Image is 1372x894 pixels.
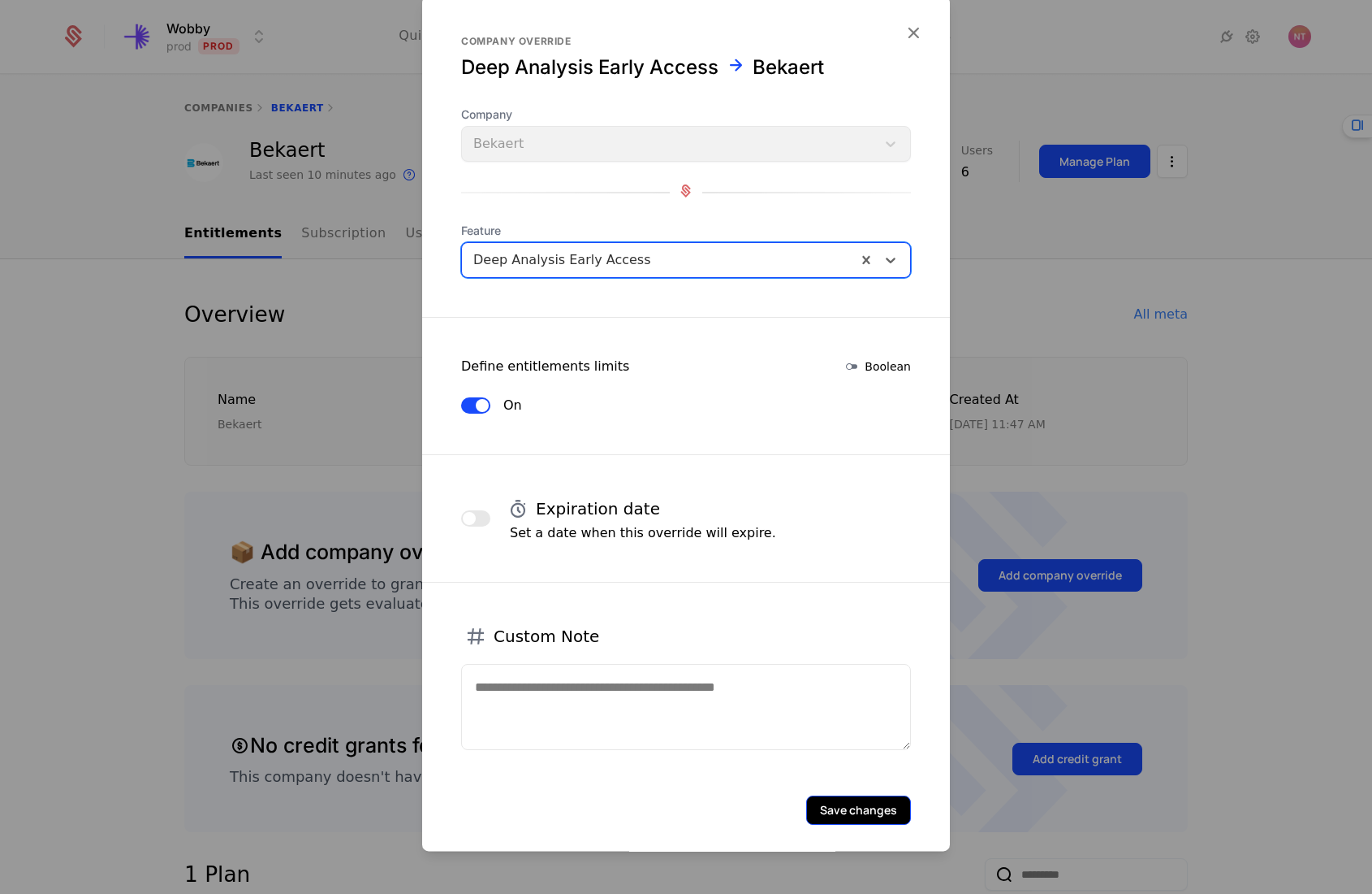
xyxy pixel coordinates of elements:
[461,223,911,239] span: Feature
[461,357,629,376] div: Define entitlements limits
[865,358,911,375] span: Boolean
[806,796,911,825] button: Save changes
[753,54,824,80] div: Bekaert
[503,396,522,415] label: On
[461,54,718,80] div: Deep Analysis Early Access
[461,35,911,48] div: Company override
[461,106,911,123] span: Company
[510,523,776,543] p: Set a date when this override will expire.
[494,625,599,648] h4: Custom Note
[536,497,660,520] h4: Expiration date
